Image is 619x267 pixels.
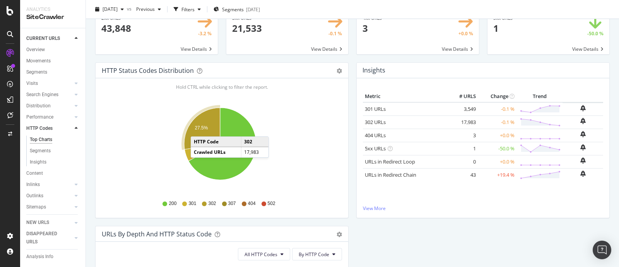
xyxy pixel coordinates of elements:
div: Search Engines [26,91,58,99]
div: Analytics [26,6,79,13]
a: Performance [26,113,72,121]
div: Analysis Info [26,253,53,261]
a: Content [26,169,80,177]
td: 17,983 [447,115,478,129]
th: # URLS [447,91,478,102]
td: 43 [447,168,478,181]
td: +0.0 % [478,129,516,142]
a: Inlinks [26,181,72,189]
a: Top Charts [30,136,80,144]
div: HTTP Codes [26,124,53,133]
div: Segments [30,147,51,155]
td: -0.1 % [478,102,516,116]
a: Overview [26,46,80,54]
div: NEW URLS [26,219,49,227]
a: Visits [26,79,72,88]
div: [DATE] [246,6,260,12]
a: 5xx URLs [365,145,386,152]
div: Visits [26,79,38,88]
span: By HTTP Code [299,251,329,258]
h4: Insights [363,65,385,76]
div: bell-plus [580,118,586,124]
div: Segments [26,68,47,76]
span: 2025 Oct. 5th [103,6,118,12]
div: bell-plus [580,105,586,111]
th: Change [478,91,516,102]
button: By HTTP Code [292,248,342,260]
a: Outlinks [26,192,72,200]
text: 67.1% [234,154,248,159]
td: +19.4 % [478,168,516,181]
button: Previous [133,3,164,16]
a: 302 URLs [365,119,386,126]
td: 1 [447,142,478,155]
td: 302 [241,137,268,147]
div: bell-plus [580,131,586,137]
a: 404 URLs [365,132,386,139]
div: Movements [26,57,51,65]
a: View More [363,205,603,212]
td: 0 [447,155,478,168]
div: Outlinks [26,192,43,200]
div: bell-plus [580,144,586,150]
a: URLs in Redirect Chain [365,171,416,178]
button: Filters [171,3,204,16]
text: 27.5% [195,125,208,131]
span: 307 [228,200,236,207]
div: bell-plus [580,157,586,164]
a: 301 URLs [365,105,386,112]
span: 502 [268,200,275,207]
div: Insights [30,158,46,166]
a: Sitemaps [26,203,72,211]
a: Segments [30,147,80,155]
span: 302 [208,200,216,207]
button: All HTTP Codes [238,248,290,260]
td: 3,549 [447,102,478,116]
div: DISAPPEARED URLS [26,230,65,246]
div: CURRENT URLS [26,34,60,43]
td: 3 [447,129,478,142]
div: Distribution [26,102,51,110]
div: HTTP Status Codes Distribution [102,67,194,74]
div: Filters [181,6,195,12]
td: -50.0 % [478,142,516,155]
div: Content [26,169,43,177]
a: Movements [26,57,80,65]
a: Insights [30,158,80,166]
a: Distribution [26,102,72,110]
button: Segments[DATE] [210,3,263,16]
a: CURRENT URLS [26,34,72,43]
div: Performance [26,113,53,121]
div: gear [337,232,342,237]
div: URLs by Depth and HTTP Status Code [102,230,212,238]
td: +0.0 % [478,155,516,168]
span: 200 [169,200,176,207]
button: [DATE] [92,3,127,16]
div: Open Intercom Messenger [593,241,611,259]
a: Analysis Info [26,253,80,261]
td: Crawled URLs [191,147,241,157]
a: NEW URLS [26,219,72,227]
a: URLs in Redirect Loop [365,158,415,165]
th: Trend [516,91,563,102]
span: All HTTP Codes [245,251,277,258]
a: HTTP Codes [26,124,72,133]
span: 404 [248,200,256,207]
div: bell-plus [580,171,586,177]
a: Segments [26,68,80,76]
span: vs [127,5,133,12]
div: gear [337,68,342,74]
div: Overview [26,46,45,54]
a: Search Engines [26,91,72,99]
span: 301 [188,200,196,207]
div: Inlinks [26,181,40,189]
td: HTTP Code [191,137,241,147]
div: Top Charts [30,136,52,144]
div: Sitemaps [26,203,46,211]
td: -0.1 % [478,115,516,129]
th: Metric [363,91,447,102]
span: Segments [222,6,244,12]
svg: A chart. [102,103,339,193]
span: Previous [133,6,155,12]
